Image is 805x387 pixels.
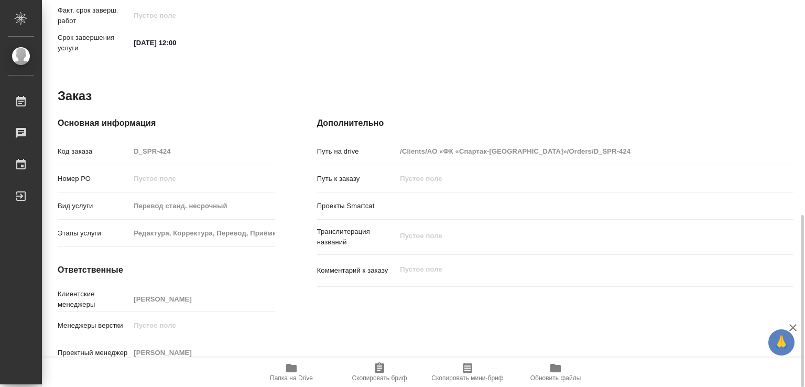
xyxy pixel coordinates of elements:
p: Срок завершения услуги [58,33,130,53]
span: Скопировать бриф [352,374,407,382]
input: Пустое поле [130,8,222,23]
p: Проекты Smartcat [317,201,397,211]
button: Обновить файлы [512,358,600,387]
input: Пустое поле [130,318,275,333]
button: Папка на Drive [247,358,335,387]
p: Проектный менеджер [58,348,130,358]
button: Скопировать бриф [335,358,423,387]
button: 🙏 [768,329,795,356]
p: Путь на drive [317,146,397,157]
p: Путь к заказу [317,174,397,184]
span: Скопировать мини-бриф [431,374,503,382]
input: Пустое поле [396,171,754,186]
input: Пустое поле [130,292,275,307]
button: Скопировать мини-бриф [423,358,512,387]
p: Комментарий к заказу [317,265,397,276]
p: Клиентские менеджеры [58,289,130,310]
input: Пустое поле [130,171,275,186]
p: Номер РО [58,174,130,184]
input: Пустое поле [130,144,275,159]
p: Этапы услуги [58,228,130,239]
p: Менеджеры верстки [58,320,130,331]
p: Вид услуги [58,201,130,211]
input: ✎ Введи что-нибудь [130,35,222,50]
input: Пустое поле [130,345,275,360]
span: Обновить файлы [530,374,581,382]
p: Факт. срок заверш. работ [58,5,130,26]
span: Папка на Drive [270,374,313,382]
span: 🙏 [773,331,790,353]
input: Пустое поле [396,144,754,159]
h4: Ответственные [58,264,275,276]
p: Транслитерация названий [317,227,397,248]
h4: Дополнительно [317,117,793,130]
input: Пустое поле [130,198,275,213]
h2: Заказ [58,88,92,104]
p: Код заказа [58,146,130,157]
input: Пустое поле [130,225,275,241]
h4: Основная информация [58,117,275,130]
